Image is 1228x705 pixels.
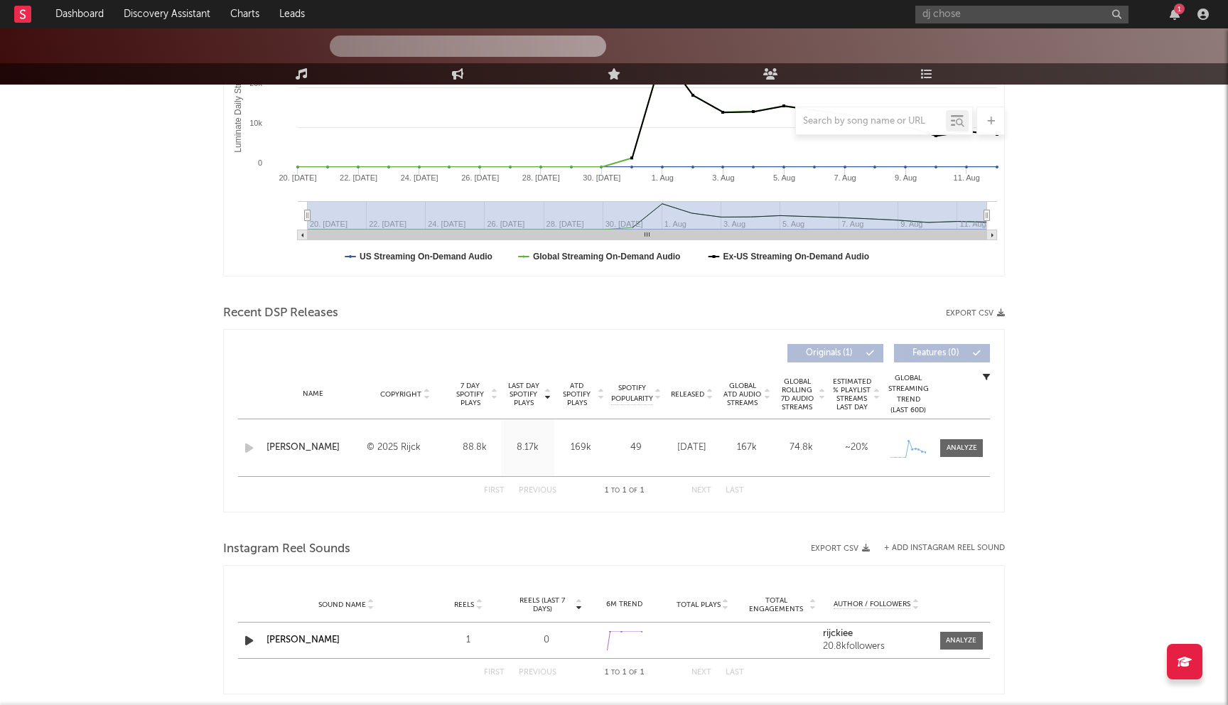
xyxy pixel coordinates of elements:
[946,309,1005,318] button: Export CSV
[796,116,946,127] input: Search by song name or URL
[611,669,620,676] span: to
[777,377,817,411] span: Global Rolling 7D Audio Streams
[585,664,663,682] div: 1 1 1
[401,173,438,182] text: 24. [DATE]
[671,390,704,399] span: Released
[611,441,661,455] div: 49
[894,344,990,362] button: Features(0)
[823,629,930,639] a: rijckiee
[558,382,596,407] span: ATD Spotify Plays
[258,158,262,167] text: 0
[233,62,243,152] text: Luminate Daily Streams
[454,601,474,609] span: Reels
[832,377,871,411] span: Estimated % Playlist Streams Last Day
[1174,4,1185,14] div: 1
[505,382,542,407] span: Last Day Spotify Plays
[340,173,377,182] text: 22. [DATE]
[884,544,1005,552] button: + Add Instagram Reel Sound
[266,389,360,399] div: Name
[266,441,360,455] a: [PERSON_NAME]
[870,544,1005,552] div: + Add Instagram Reel Sound
[318,601,366,609] span: Sound Name
[484,487,505,495] button: First
[611,488,620,494] span: to
[629,669,637,676] span: of
[895,173,917,182] text: 9. Aug
[511,596,573,613] span: Reels (last 7 days)
[691,487,711,495] button: Next
[505,441,551,455] div: 8.17k
[461,173,499,182] text: 26. [DATE]
[279,173,317,182] text: 20. [DATE]
[451,441,497,455] div: 88.8k
[611,383,653,404] span: Spotify Popularity
[773,173,795,182] text: 5. Aug
[652,173,674,182] text: 1. Aug
[367,439,444,456] div: © 2025 Rijck
[677,601,721,609] span: Total Plays
[745,596,808,613] span: Total Engagements
[223,541,350,558] span: Instagram Reel Sounds
[915,6,1129,23] input: Search for artists
[712,173,734,182] text: 3. Aug
[726,669,744,677] button: Last
[522,173,560,182] text: 28. [DATE]
[903,349,969,357] span: Features ( 0 )
[954,173,980,182] text: 11. Aug
[629,488,637,494] span: of
[511,633,582,647] div: 0
[589,599,660,610] div: 6M Trend
[777,441,825,455] div: 74.8k
[519,487,556,495] button: Previous
[832,441,880,455] div: ~ 20 %
[691,669,711,677] button: Next
[266,635,340,645] a: [PERSON_NAME]
[834,600,910,609] span: Author / Followers
[360,252,492,262] text: US Streaming On-Demand Audio
[380,390,421,399] span: Copyright
[787,344,883,362] button: Originals(1)
[723,252,870,262] text: Ex-US Streaming On-Demand Audio
[533,252,681,262] text: Global Streaming On-Demand Audio
[451,382,489,407] span: 7 Day Spotify Plays
[726,487,744,495] button: Last
[484,669,505,677] button: First
[433,633,504,647] div: 1
[823,642,930,652] div: 20.8k followers
[834,173,856,182] text: 7. Aug
[823,629,853,638] strong: rijckiee
[583,173,620,182] text: 30. [DATE]
[223,305,338,322] span: Recent DSP Releases
[723,382,762,407] span: Global ATD Audio Streams
[797,349,862,357] span: Originals ( 1 )
[811,544,870,553] button: Export CSV
[585,483,663,500] div: 1 1 1
[887,373,930,416] div: Global Streaming Trend (Last 60D)
[558,441,604,455] div: 169k
[519,669,556,677] button: Previous
[723,441,770,455] div: 167k
[1170,9,1180,20] button: 1
[668,441,716,455] div: [DATE]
